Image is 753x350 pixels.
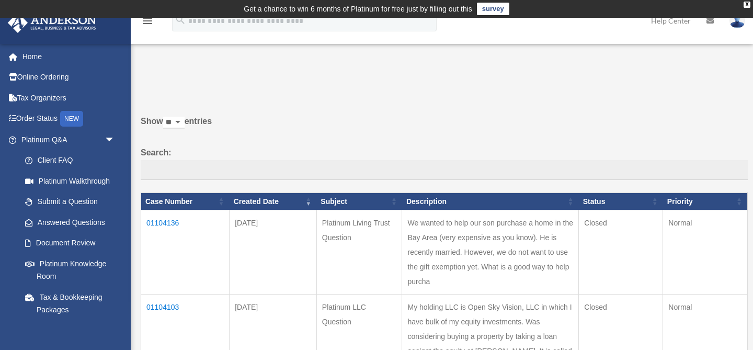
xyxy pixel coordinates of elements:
[175,14,186,26] i: search
[244,3,472,15] div: Get a chance to win 6 months of Platinum for free just by filling out this
[7,108,131,130] a: Order StatusNEW
[7,46,131,67] a: Home
[141,160,748,180] input: Search:
[477,3,509,15] a: survey
[230,193,317,210] th: Created Date: activate to sort column ascending
[5,13,99,33] img: Anderson Advisors Platinum Portal
[402,210,579,295] td: We wanted to help our son purchase a home in the Bay Area (very expensive as you know). He is rec...
[729,13,745,28] img: User Pic
[7,129,125,150] a: Platinum Q&Aarrow_drop_down
[663,210,748,295] td: Normal
[141,114,748,139] label: Show entries
[7,67,131,88] a: Online Ordering
[15,171,125,191] a: Platinum Walkthrough
[15,253,125,287] a: Platinum Knowledge Room
[15,191,125,212] a: Submit a Question
[7,87,131,108] a: Tax Organizers
[15,212,120,233] a: Answered Questions
[230,210,317,295] td: [DATE]
[579,210,663,295] td: Closed
[316,210,402,295] td: Platinum Living Trust Question
[163,117,185,129] select: Showentries
[141,210,230,295] td: 01104136
[141,193,230,210] th: Case Number: activate to sort column ascending
[15,150,125,171] a: Client FAQ
[579,193,663,210] th: Status: activate to sort column ascending
[105,129,125,151] span: arrow_drop_down
[663,193,748,210] th: Priority: activate to sort column ascending
[60,111,83,127] div: NEW
[15,287,125,320] a: Tax & Bookkeeping Packages
[316,193,402,210] th: Subject: activate to sort column ascending
[402,193,579,210] th: Description: activate to sort column ascending
[141,145,748,180] label: Search:
[744,2,750,8] div: close
[141,15,154,27] i: menu
[141,18,154,27] a: menu
[15,233,125,254] a: Document Review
